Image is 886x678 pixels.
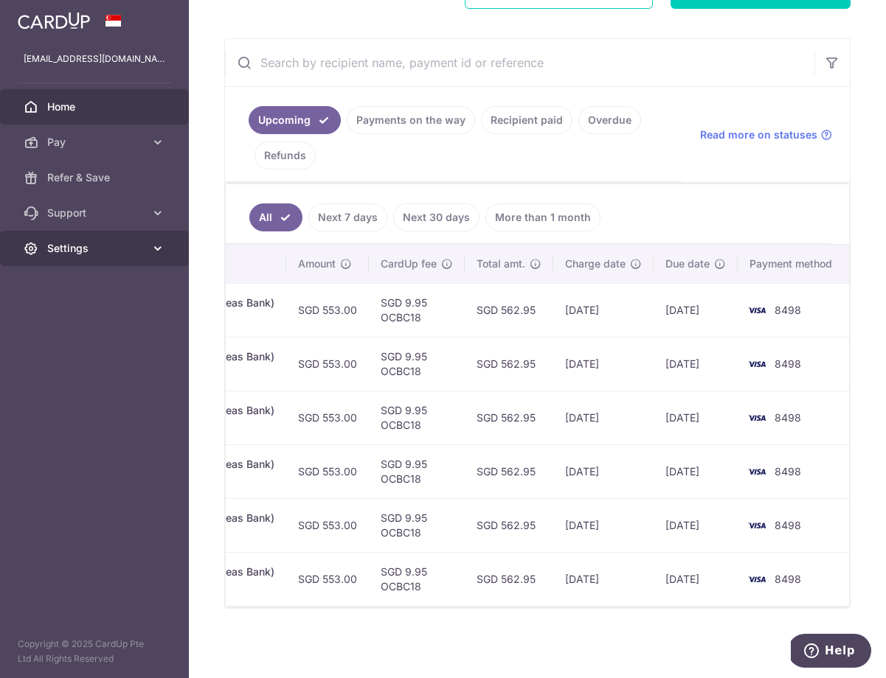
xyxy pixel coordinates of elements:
span: Due date [665,256,710,271]
td: SGD 553.00 [286,498,369,552]
td: [DATE] [553,552,654,606]
span: Settings [47,241,145,256]
span: 8498 [775,465,801,478]
span: Total amt. [477,256,525,271]
td: SGD 562.95 [465,337,553,391]
span: Amount [298,256,336,271]
td: SGD 9.95 OCBC18 [369,391,465,444]
img: Bank Card [742,570,772,588]
td: [DATE] [553,283,654,337]
td: [DATE] [654,391,738,444]
td: SGD 9.95 OCBC18 [369,337,465,391]
span: 8498 [775,304,801,316]
td: [DATE] [654,444,738,498]
a: Next 7 days [308,203,387,231]
span: Refer & Save [47,170,145,185]
img: Bank Card [742,355,772,373]
td: [DATE] [553,498,654,552]
td: [DATE] [654,552,738,606]
span: Charge date [565,256,626,271]
td: SGD 9.95 OCBC18 [369,283,465,337]
span: CardUp fee [381,256,437,271]
td: SGD 553.00 [286,552,369,606]
td: [DATE] [553,337,654,391]
th: Payment method [738,245,850,283]
td: SGD 553.00 [286,283,369,337]
img: CardUp [18,12,90,29]
p: [EMAIL_ADDRESS][DOMAIN_NAME] [24,52,165,66]
td: SGD 562.95 [465,391,553,444]
span: Support [47,206,145,220]
a: More than 1 month [485,203,601,231]
span: Home [47,99,145,114]
img: Bank Card [742,517,772,534]
img: Bank Card [742,409,772,427]
a: Recipient paid [481,106,572,134]
td: SGD 9.95 OCBC18 [369,552,465,606]
td: SGD 562.95 [465,283,553,337]
td: [DATE] [553,391,654,444]
img: Bank Card [742,463,772,480]
a: All [249,203,302,231]
td: SGD 553.00 [286,337,369,391]
iframe: Opens a widget where you can find more information [791,634,871,671]
span: Read more on statuses [700,127,817,142]
td: [DATE] [654,283,738,337]
a: Next 30 days [393,203,480,231]
td: SGD 562.95 [465,552,553,606]
td: [DATE] [654,498,738,552]
a: Upcoming [249,106,341,134]
td: [DATE] [553,444,654,498]
span: 8498 [775,357,801,370]
img: Bank Card [742,301,772,319]
td: SGD 553.00 [286,391,369,444]
td: SGD 562.95 [465,498,553,552]
td: SGD 9.95 OCBC18 [369,444,465,498]
input: Search by recipient name, payment id or reference [225,39,814,86]
td: SGD 553.00 [286,444,369,498]
td: [DATE] [654,337,738,391]
span: 8498 [775,519,801,531]
td: SGD 9.95 OCBC18 [369,498,465,552]
span: 8498 [775,411,801,424]
a: Read more on statuses [700,127,832,142]
span: Pay [47,135,145,150]
a: Refunds [255,141,316,169]
a: Payments on the way [347,106,475,134]
a: Overdue [578,106,641,134]
td: SGD 562.95 [465,444,553,498]
span: 8498 [775,573,801,585]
